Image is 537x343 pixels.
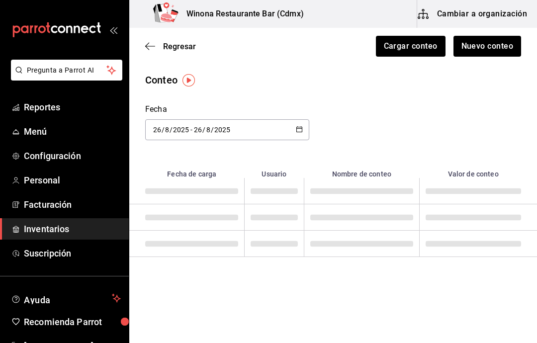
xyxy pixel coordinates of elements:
[7,72,122,83] a: Pregunta a Parrot AI
[24,149,121,163] span: Configuración
[179,8,304,20] h3: Winona Restaurante Bar (Cdmx)
[24,173,121,187] span: Personal
[145,103,309,115] div: Fecha
[24,222,121,236] span: Inventarios
[24,247,121,260] span: Suscripción
[145,42,196,51] button: Regresar
[24,315,121,329] span: Recomienda Parrot
[376,36,446,57] button: Cargar conteo
[419,164,537,178] th: Valor de conteo
[24,125,121,138] span: Menú
[190,126,192,134] span: -
[153,126,162,134] input: Day
[162,126,165,134] span: /
[202,126,205,134] span: /
[24,100,121,114] span: Reportes
[27,65,107,76] span: Pregunta a Parrot AI
[24,198,121,211] span: Facturación
[211,126,214,134] span: /
[165,126,170,134] input: Month
[304,164,419,178] th: Nombre de conteo
[173,126,189,134] input: Year
[170,126,173,134] span: /
[214,126,231,134] input: Year
[182,74,195,86] img: Tooltip marker
[11,60,122,81] button: Pregunta a Parrot AI
[245,164,304,178] th: Usuario
[109,26,117,34] button: open_drawer_menu
[145,73,178,87] div: Conteo
[163,42,196,51] span: Regresar
[24,292,108,304] span: Ayuda
[193,126,202,134] input: Day
[206,126,211,134] input: Month
[129,164,245,178] th: Fecha de carga
[453,36,522,57] button: Nuevo conteo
